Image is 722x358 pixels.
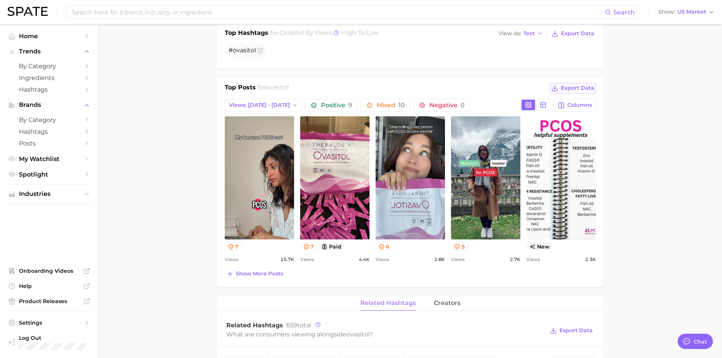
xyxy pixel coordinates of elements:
[550,28,596,39] button: Export Data
[71,6,605,19] input: Search here for a brand, industry, or ingredient
[229,47,256,54] span: #
[257,47,263,53] button: Flag as miscategorized or irrelevant
[451,255,465,264] span: Views
[460,102,465,109] span: 0
[286,322,297,329] span: 659
[526,242,553,250] span: new
[6,46,92,57] button: Trends
[359,255,370,264] span: 4.4k
[226,322,283,329] span: Related Hashtags
[585,255,596,264] span: 2.3k
[6,332,92,352] a: Log out. Currently logged in with e-mail raj@netrush.com.
[561,85,594,91] span: Export Data
[19,63,80,70] span: by Category
[300,242,317,250] button: 7
[19,155,80,163] span: My Watchlist
[398,102,405,109] span: 10
[434,300,460,306] span: creators
[360,300,416,306] span: related hashtags
[348,102,352,109] span: 9
[510,255,520,264] span: 2.7k
[496,29,545,39] button: View AsText
[321,102,352,108] span: Positive
[6,188,92,200] button: Industries
[6,30,92,42] a: Home
[6,84,92,95] a: Hashtags
[6,317,92,328] a: Settings
[280,29,304,36] span: ovasitol
[19,298,80,305] span: Product Releases
[19,102,80,108] span: Brands
[6,169,92,180] a: Spotlight
[523,31,535,36] span: Text
[19,319,80,326] span: Settings
[280,255,294,264] span: 15.7k
[19,283,80,289] span: Help
[677,10,706,14] span: US Market
[341,29,379,36] span: high to low
[6,99,92,111] button: Brands
[429,102,465,108] span: Negative
[656,7,716,17] button: ShowUS Market
[550,83,596,94] button: Export Data
[6,153,92,165] a: My Watchlist
[225,28,268,39] h1: Top Hashtags
[6,60,92,72] a: by Category
[19,171,80,178] span: Spotlight
[6,280,92,292] a: Help
[613,9,635,16] span: Search
[19,33,80,40] span: Home
[226,329,545,339] div: What are consumers viewing alongside ?
[6,72,92,84] a: Ingredients
[6,265,92,277] a: Onboarding Videos
[376,242,393,250] button: 6
[258,83,289,94] h2: for
[266,84,289,91] span: ovasitol
[6,138,92,149] a: Posts
[377,102,405,108] span: Mixed
[19,335,86,341] span: Log Out
[19,48,80,55] span: Trends
[270,28,379,39] h2: for by Views
[225,255,238,264] span: Views
[346,331,370,338] span: ovasitol
[225,269,285,279] button: Show more posts
[6,126,92,138] a: Hashtags
[6,114,92,126] a: by Category
[658,10,675,14] span: Show
[318,242,345,250] button: paid
[300,255,314,264] span: Views
[229,102,290,108] span: Views: [DATE] - [DATE]
[434,255,445,264] span: 2.8k
[554,99,596,112] button: Columns
[19,116,80,124] span: by Category
[526,255,540,264] span: Views
[225,242,242,250] button: 7
[561,30,594,37] span: Export Data
[6,295,92,307] a: Product Releases
[19,267,80,274] span: Onboarding Videos
[236,270,283,277] span: Show more posts
[233,47,256,54] span: ovasitol
[225,99,302,112] button: Views: [DATE] - [DATE]
[225,83,256,94] h1: Top Posts
[19,191,80,197] span: Industries
[376,255,389,264] span: Views
[8,7,48,16] img: SPATE
[19,74,80,81] span: Ingredients
[548,325,594,336] button: Export Data
[19,86,80,93] span: Hashtags
[567,102,592,108] span: Columns
[286,322,311,329] span: total
[498,31,521,36] span: View As
[19,128,80,135] span: Hashtags
[451,242,468,250] button: 5
[559,327,593,334] span: Export Data
[19,140,80,147] span: Posts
